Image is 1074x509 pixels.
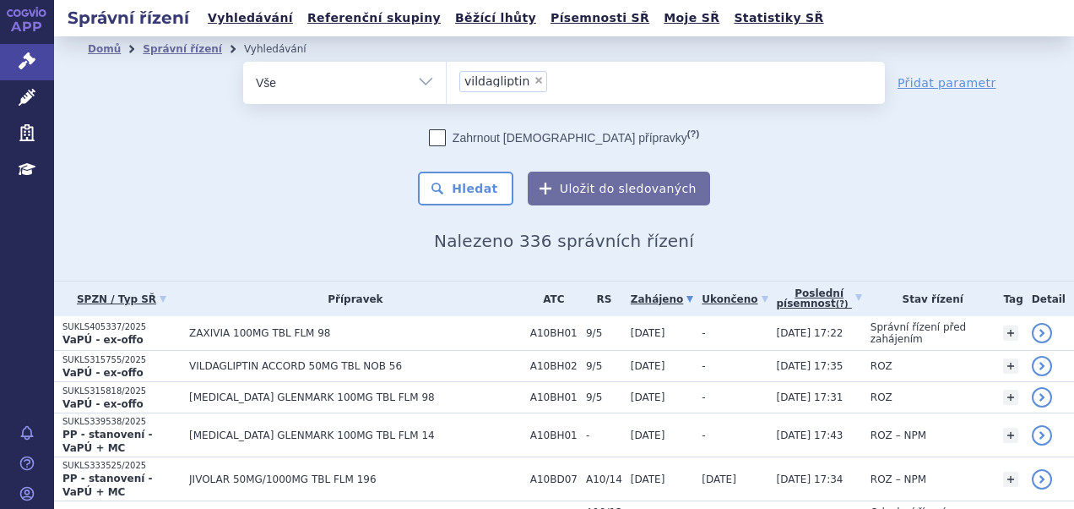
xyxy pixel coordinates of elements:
[143,43,222,55] a: Správní řízení
[777,282,862,316] a: Poslednípísemnost(?)
[1003,358,1018,374] a: +
[631,287,693,311] a: Zahájeno
[578,282,622,316] th: RS
[62,429,152,454] strong: PP - stanovení - VaPÚ + MC
[1032,387,1052,408] a: detail
[777,473,843,485] span: [DATE] 17:34
[62,334,144,346] strong: VaPÚ - ex-offo
[530,430,578,441] span: A10BH01
[189,391,522,403] span: [MEDICAL_DATA] GLENMARK 100MG TBL FLM 98
[898,74,996,91] a: Přidat parametr
[1032,323,1052,343] a: detail
[702,287,768,311] a: Ukončeno
[530,360,578,372] span: A10BH02
[530,327,578,339] span: A10BH01
[189,327,522,339] span: ZAXIVIA 100MG TBL FLM 98
[702,360,705,372] span: -
[62,398,144,410] strong: VaPÚ - ex-offo
[181,282,522,316] th: Přípravek
[862,282,995,316] th: Stav řízení
[552,70,561,91] input: vildagliptin
[687,129,699,140] abbr: (?)
[530,391,578,403] span: A10BH01
[586,391,622,403] span: 9/5
[836,299,849,309] abbr: (?)
[418,172,513,205] button: Hledat
[871,391,892,403] span: ROZ
[189,360,522,372] span: VILDAGLIPTIN ACCORD 50MG TBL NOB 56
[586,327,622,339] span: 9/5
[189,430,522,441] span: [MEDICAL_DATA] GLENMARK 100MG TBL FLM 14
[62,386,181,397] p: SUKLS315818/2025
[189,473,522,485] span: JIVOLAR 50MG/1000MG TBL FLM 196
[729,7,828,30] a: Statistiky SŘ
[528,172,710,205] button: Uložit do sledovaných
[631,430,665,441] span: [DATE]
[777,391,843,403] span: [DATE] 17:31
[522,282,578,316] th: ATC
[62,416,181,428] p: SUKLS339538/2025
[631,391,665,403] span: [DATE]
[871,321,966,345] span: Správní řízení před zahájením
[702,391,705,403] span: -
[586,473,622,485] span: A10/14
[871,473,926,485] span: ROZ – NPM
[464,75,529,87] span: vildagliptin
[429,129,699,146] label: Zahrnout [DEMOGRAPHIC_DATA] přípravky
[244,36,328,62] li: Vyhledávání
[777,327,843,339] span: [DATE] 17:22
[1003,428,1018,443] a: +
[1023,282,1074,316] th: Detail
[434,231,694,251] span: Nalezeno 336 správních řízení
[62,287,181,311] a: SPZN / Typ SŘ
[530,473,578,485] span: A10BD07
[995,282,1022,316] th: Tag
[631,327,665,339] span: [DATE]
[1032,356,1052,376] a: detail
[88,43,121,55] a: Domů
[62,367,144,379] strong: VaPÚ - ex-offo
[702,327,705,339] span: -
[586,360,622,372] span: 9/5
[302,7,446,30] a: Referenční skupiny
[1003,390,1018,405] a: +
[631,360,665,372] span: [DATE]
[871,360,892,372] span: ROZ
[534,75,544,85] span: ×
[459,71,547,92] li: vildagliptin
[545,7,654,30] a: Písemnosti SŘ
[62,354,181,366] p: SUKLS315755/2025
[62,321,181,333] p: SUKLS405337/2025
[54,6,203,30] h2: Správní řízení
[777,360,843,372] span: [DATE] 17:35
[631,473,665,485] span: [DATE]
[1032,425,1052,446] a: detail
[450,7,541,30] a: Běžící lhůty
[203,7,298,30] a: Vyhledávání
[1032,469,1052,490] a: detail
[1003,326,1018,341] a: +
[62,460,181,472] p: SUKLS333525/2025
[871,430,926,441] span: ROZ – NPM
[659,7,724,30] a: Moje SŘ
[702,430,705,441] span: -
[586,430,622,441] span: -
[1003,472,1018,487] a: +
[702,473,736,485] span: [DATE]
[777,430,843,441] span: [DATE] 17:43
[62,473,152,498] strong: PP - stanovení - VaPÚ + MC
